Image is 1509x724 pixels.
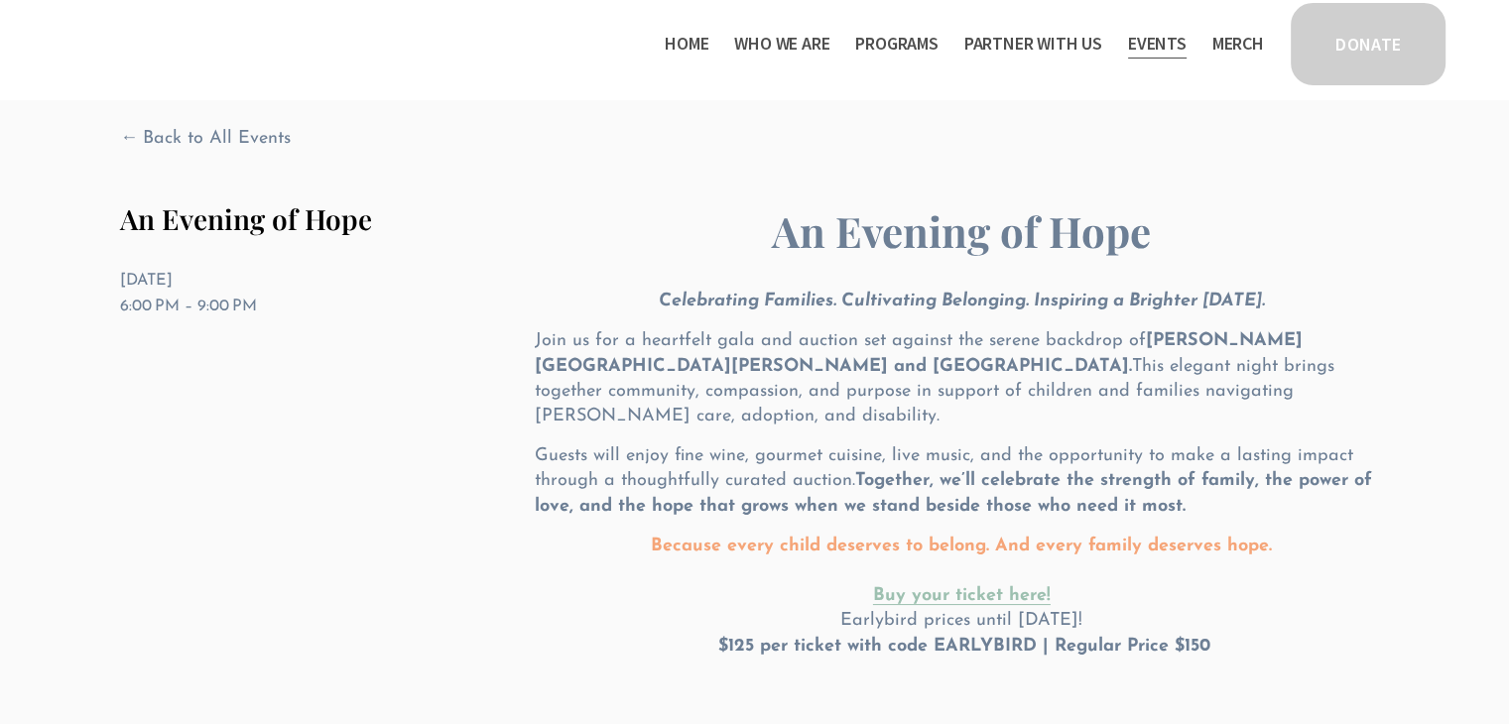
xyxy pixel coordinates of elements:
a: Events [1128,28,1187,60]
time: 9:00 PM [197,299,257,314]
h1: An Evening of Hope [120,202,501,236]
a: folder dropdown [964,28,1102,60]
p: Earlybird prices until [DATE]! [535,535,1389,660]
span: Join us for a heartfelt gala and auction set against the serene backdrop of This elegant night br... [535,332,1340,425]
a: Home [665,28,708,60]
a: folder dropdown [734,28,829,60]
strong: An Evening of Hope [772,203,1151,259]
a: Buy your ticket here! [873,587,1051,605]
span: Programs [855,30,939,59]
a: Merch [1212,28,1264,60]
time: 6:00 PM [120,299,180,314]
a: Back to All Events [120,127,291,152]
a: folder dropdown [855,28,939,60]
strong: [PERSON_NAME][GEOGRAPHIC_DATA][PERSON_NAME] and [GEOGRAPHIC_DATA]. [535,332,1303,375]
strong: $125 per ticket with code EARLYBIRD | Regular Price $150 [718,638,1210,656]
span: Guests will enjoy fine wine, gourmet cuisine, live music, and the opportunity to make a lasting i... [535,447,1378,515]
span: Who We Are [734,30,829,59]
em: Celebrating Families. Cultivating Belonging. Inspiring a Brighter [DATE]. [659,293,1265,310]
time: [DATE] [120,273,173,289]
strong: Because every child deserves to belong. And every family deserves hope. [651,538,1272,555]
strong: Together, we’ll celebrate the strength of family, the power of love, and the hope that grows when... [535,472,1378,515]
span: Partner With Us [964,30,1102,59]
